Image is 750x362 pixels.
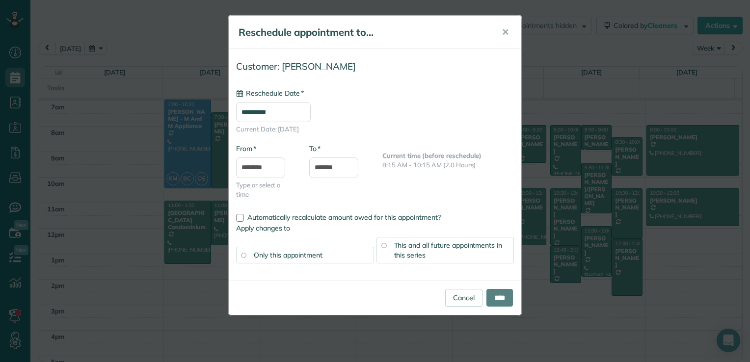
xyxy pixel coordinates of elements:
span: This and all future appointments in this series [394,241,503,259]
a: Cancel [445,289,482,307]
p: 8:15 AM - 10:15 AM (2.0 Hours) [382,160,514,170]
span: Only this appointment [254,251,322,259]
span: Current Date: [DATE] [236,125,514,134]
span: ✕ [502,26,509,38]
b: Current time (before reschedule) [382,152,482,159]
label: Apply changes to [236,223,514,233]
label: Reschedule Date [236,88,304,98]
h5: Reschedule appointment to... [239,26,488,39]
label: To [309,144,321,154]
h4: Customer: [PERSON_NAME] [236,61,514,72]
span: Type or select a time [236,181,295,199]
input: Only this appointment [241,253,246,258]
input: This and all future appointments in this series [381,243,386,248]
span: Automatically recalculate amount owed for this appointment? [247,213,441,222]
label: From [236,144,256,154]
